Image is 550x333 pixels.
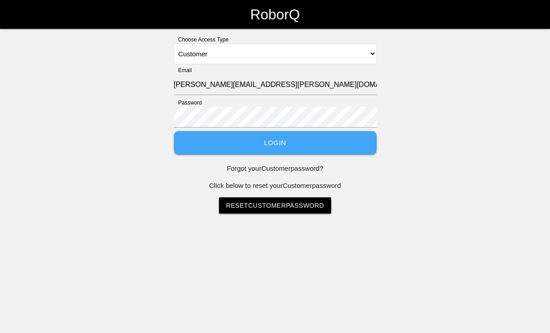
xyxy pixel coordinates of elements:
[174,181,377,191] p: Click below to reset your Customer password
[219,197,332,214] a: ResetCustomerPassword
[174,99,202,107] label: Password
[174,164,377,174] p: Forgot your Customer password?
[174,66,192,74] label: Email
[174,36,229,44] label: Choose Access Type
[174,131,377,155] button: Login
